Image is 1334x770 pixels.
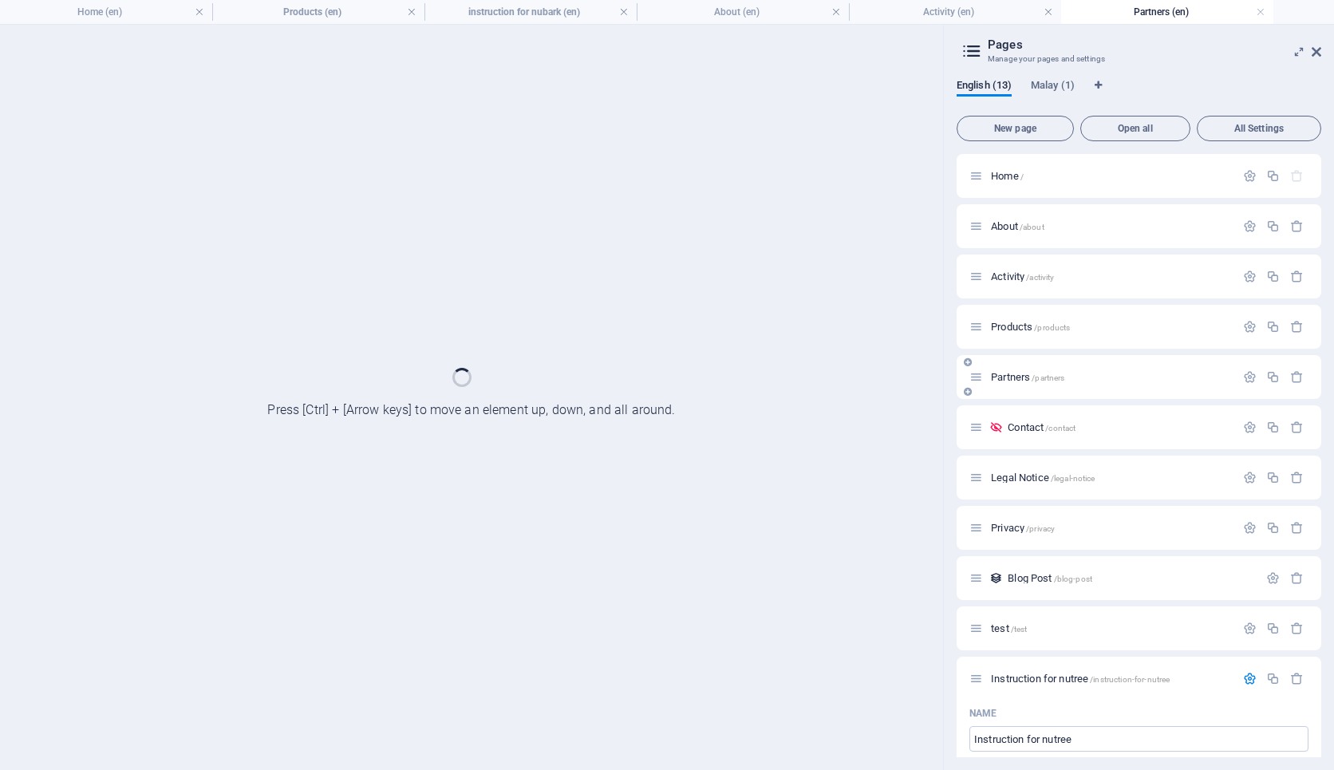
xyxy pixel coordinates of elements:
div: Activity/activity [986,271,1235,282]
span: /blog-post [1054,575,1092,583]
div: Home/ [986,171,1235,181]
div: Settings [1243,169,1257,183]
div: Legal Notice/legal-notice [986,472,1235,483]
span: New page [964,124,1067,133]
div: Remove [1290,421,1304,434]
button: All Settings [1197,116,1321,141]
div: Duplicate [1266,320,1280,334]
div: Remove [1290,270,1304,283]
div: Remove [1290,471,1304,484]
div: Products/products [986,322,1235,332]
div: test/test [986,623,1235,634]
span: /partners [1032,373,1064,382]
span: / [1020,172,1024,181]
div: This layout is used as a template for all items (e.g. a blog post) of this collection. The conten... [989,571,1003,585]
span: Click to open page [991,522,1055,534]
h4: instruction for nubark (en) [424,3,637,21]
div: Duplicate [1266,370,1280,384]
h4: Activity (en) [849,3,1061,21]
span: /products [1034,323,1070,332]
div: Remove [1290,571,1304,585]
div: Settings [1243,622,1257,635]
div: Remove [1290,672,1304,685]
div: Instruction for nutree/instruction-for-nutree [986,673,1235,684]
div: Partners/partners [986,372,1235,382]
div: Settings [1243,370,1257,384]
h4: Partners (en) [1061,3,1273,21]
div: Duplicate [1266,471,1280,484]
div: Remove [1290,320,1304,334]
div: Settings [1266,571,1280,585]
span: Click to open page [1008,572,1092,584]
div: Duplicate [1266,169,1280,183]
div: Duplicate [1266,622,1280,635]
div: Blog Post/blog-post [1003,573,1258,583]
span: Malay (1) [1031,76,1075,98]
button: New page [957,116,1074,141]
div: The startpage cannot be deleted [1290,169,1304,183]
h4: Products (en) [212,3,424,21]
div: About/about [986,221,1235,231]
div: Remove [1290,219,1304,233]
span: Click to open page [991,371,1064,383]
span: Open all [1087,124,1183,133]
span: Click to open page [991,321,1070,333]
h3: Manage your pages and settings [988,52,1289,66]
div: Duplicate [1266,521,1280,535]
span: /test [1011,625,1028,634]
div: Duplicate [1266,219,1280,233]
div: Settings [1243,219,1257,233]
span: Click to open page [991,170,1024,182]
span: About [991,220,1044,232]
div: Duplicate [1266,270,1280,283]
span: Instruction for nutree [991,673,1170,685]
span: Click to open page [1008,421,1075,433]
span: Click to open page [991,472,1095,484]
h4: About (en) [637,3,849,21]
div: Settings [1243,471,1257,484]
span: Activity [991,270,1054,282]
div: Contact/contact [1003,422,1235,432]
div: Remove [1290,622,1304,635]
span: /instruction-for-nutree [1090,675,1170,684]
p: Name [969,707,997,720]
span: /contact [1045,424,1075,432]
h2: Pages [988,38,1321,52]
button: Open all [1080,116,1190,141]
div: Settings [1243,421,1257,434]
span: test [991,622,1027,634]
div: Remove [1290,370,1304,384]
div: Duplicate [1266,421,1280,434]
span: English (13) [957,76,1012,98]
div: Remove [1290,521,1304,535]
div: Settings [1243,521,1257,535]
span: /legal-notice [1051,474,1095,483]
span: All Settings [1204,124,1314,133]
div: Language Tabs [957,79,1321,109]
div: Settings [1243,320,1257,334]
span: /about [1020,223,1044,231]
span: /privacy [1026,524,1055,533]
div: Privacy/privacy [986,523,1235,533]
div: Settings [1243,270,1257,283]
span: /activity [1026,273,1054,282]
